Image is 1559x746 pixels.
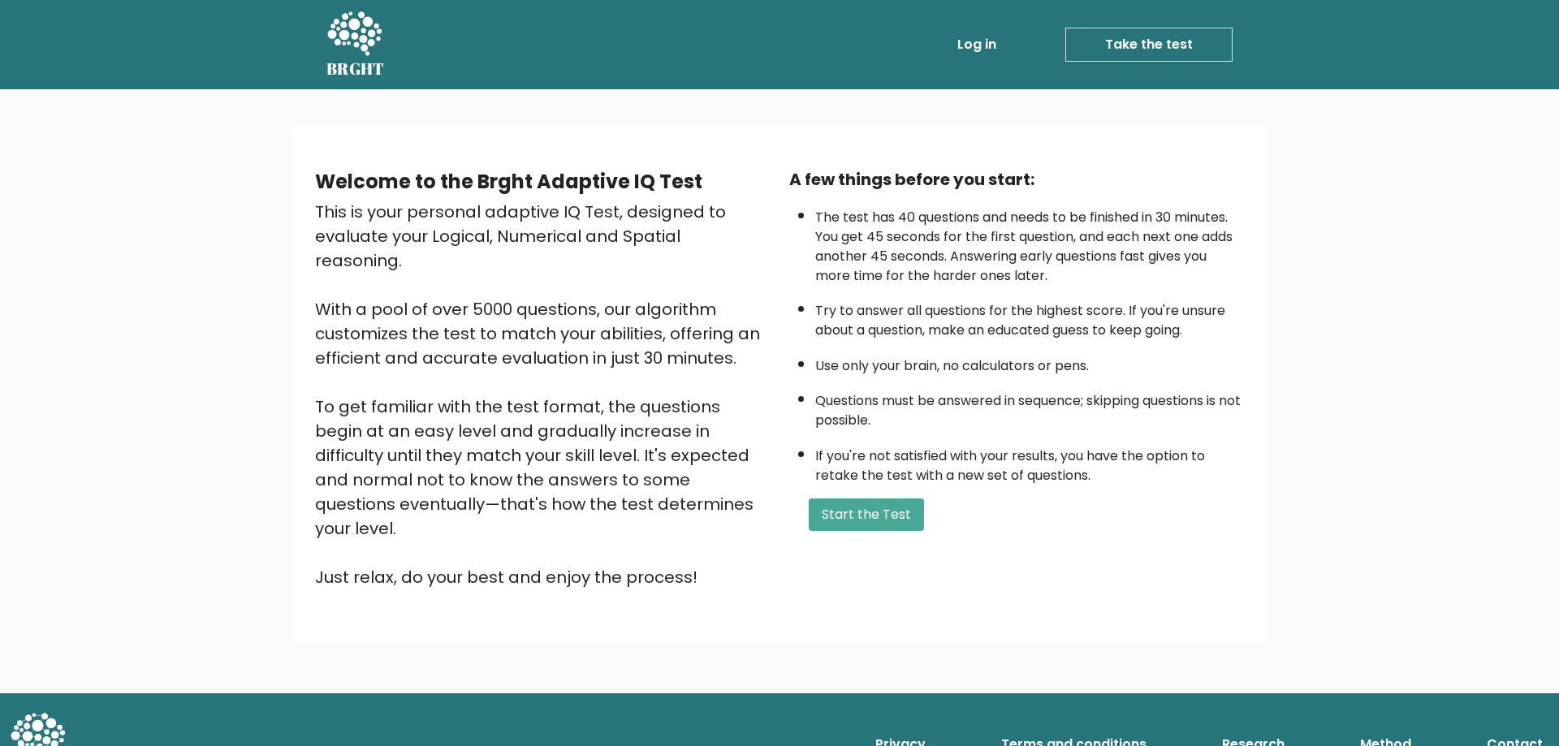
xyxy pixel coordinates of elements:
[815,438,1244,485] li: If you're not satisfied with your results, you have the option to retake the test with a new set ...
[1065,28,1233,62] a: Take the test
[815,200,1244,286] li: The test has 40 questions and needs to be finished in 30 minutes. You get 45 seconds for the firs...
[326,59,385,79] h5: BRGHT
[951,28,1003,61] a: Log in
[315,168,702,195] b: Welcome to the Brght Adaptive IQ Test
[815,383,1244,430] li: Questions must be answered in sequence; skipping questions is not possible.
[326,6,385,83] a: BRGHT
[315,200,770,589] div: This is your personal adaptive IQ Test, designed to evaluate your Logical, Numerical and Spatial ...
[815,293,1244,340] li: Try to answer all questions for the highest score. If you're unsure about a question, make an edu...
[789,167,1244,192] div: A few things before you start:
[809,498,924,531] button: Start the Test
[815,348,1244,376] li: Use only your brain, no calculators or pens.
